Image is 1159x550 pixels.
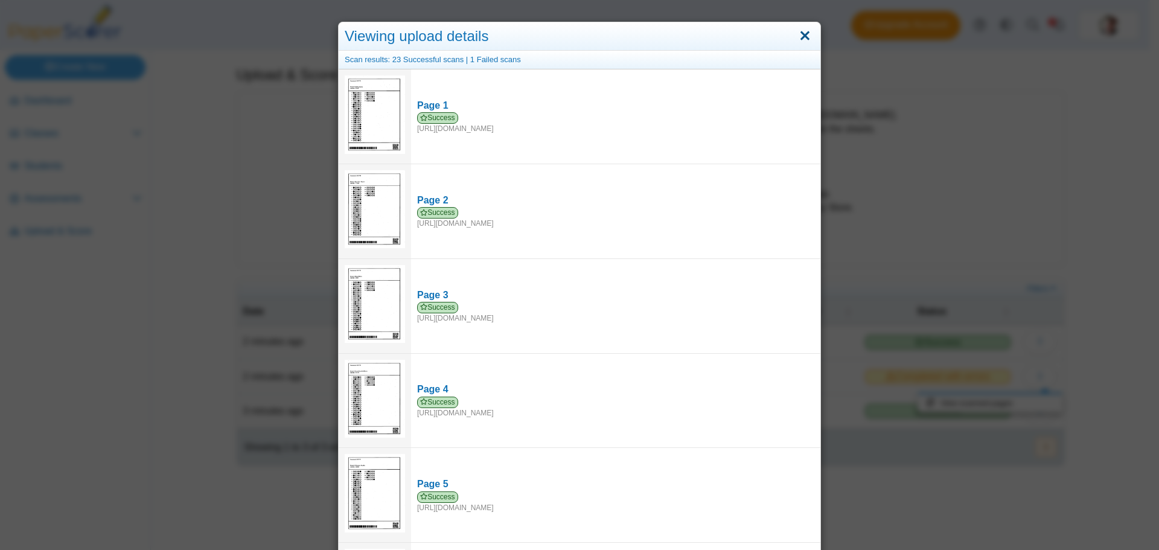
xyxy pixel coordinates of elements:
a: Page 2 Success [URL][DOMAIN_NAME] [411,188,820,235]
div: [URL][DOMAIN_NAME] [417,207,814,229]
div: Page 2 [417,194,814,207]
a: Page 1 Success [URL][DOMAIN_NAME] [411,93,820,140]
div: [URL][DOMAIN_NAME] [417,112,814,134]
a: Page 5 Success [URL][DOMAIN_NAME] [411,472,820,519]
img: 3123500_AUGUST_28_2025T17_30_56_881000000.jpeg [345,265,405,343]
div: Page 5 [417,478,814,491]
div: Page 4 [417,383,814,396]
div: Page 1 [417,99,814,112]
div: Viewing upload details [339,22,820,51]
span: Success [417,112,458,124]
a: Close [796,26,814,46]
img: 3123512_AUGUST_28_2025T17_29_43_453000000.jpeg [345,75,405,153]
div: Scan results: 23 Successful scans | 1 Failed scans [339,51,820,69]
span: Success [417,207,458,219]
span: Success [417,397,458,408]
img: 3123491_AUGUST_28_2025T17_31_5_731000000.jpeg [345,454,405,532]
a: Page 3 Success [URL][DOMAIN_NAME] [411,283,820,330]
img: 3123502_AUGUST_28_2025T17_29_49_835000000.jpeg [345,360,405,438]
div: [URL][DOMAIN_NAME] [417,302,814,324]
span: Success [417,302,458,313]
div: Page 3 [417,289,814,302]
img: 3123497_AUGUST_28_2025T17_31_1_25000000.jpeg [345,170,405,248]
a: Page 4 Success [URL][DOMAIN_NAME] [411,377,820,424]
div: [URL][DOMAIN_NAME] [417,397,814,418]
div: [URL][DOMAIN_NAME] [417,491,814,513]
span: Success [417,491,458,503]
